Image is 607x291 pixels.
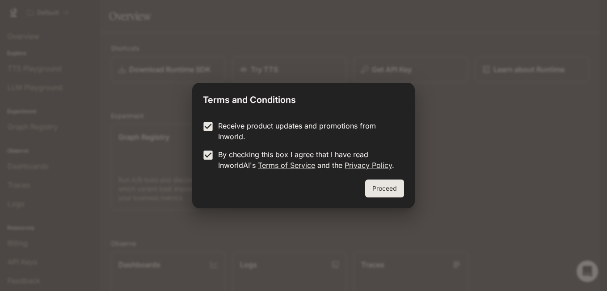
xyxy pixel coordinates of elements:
[345,161,392,170] a: Privacy Policy
[365,180,404,197] button: Proceed
[192,83,415,113] h2: Terms and Conditions
[218,120,397,142] p: Receive product updates and promotions from Inworld.
[218,149,397,171] p: By checking this box I agree that I have read InworldAI's and the .
[258,161,315,170] a: Terms of Service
